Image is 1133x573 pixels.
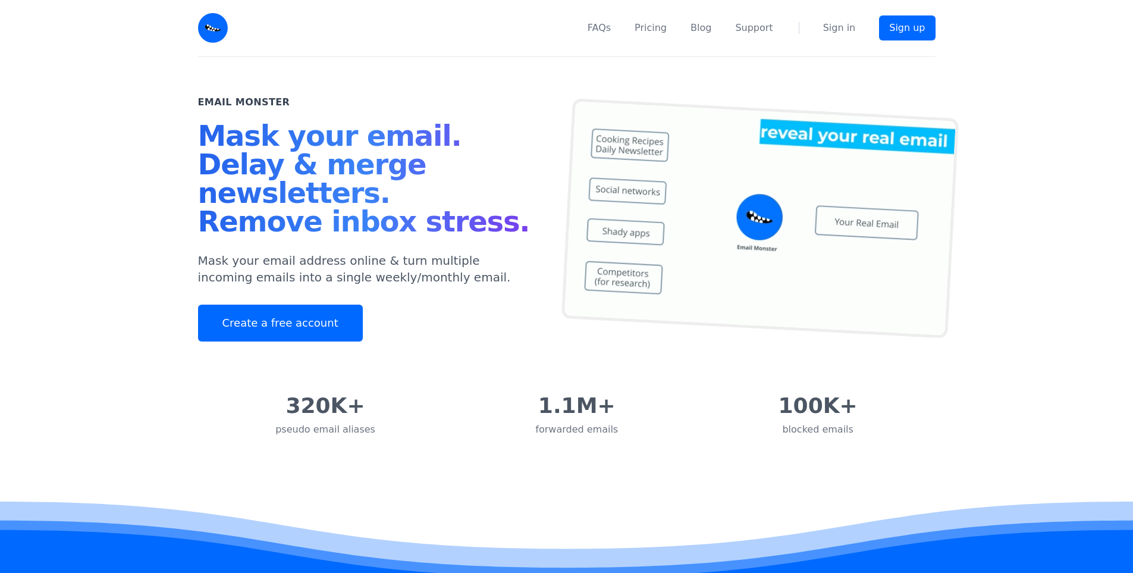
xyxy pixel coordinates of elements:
a: FAQs [588,21,611,35]
img: Email Monster [198,13,228,43]
a: Sign in [823,21,856,35]
div: 100K+ [779,394,858,418]
h1: Mask your email. Delay & merge newsletters. Remove inbox stress. [198,121,538,240]
p: Mask your email address online & turn multiple incoming emails into a single weekly/monthly email. [198,252,538,286]
a: Pricing [635,21,667,35]
div: pseudo email aliases [275,422,375,437]
div: 320K+ [275,394,375,418]
div: forwarded emails [535,422,618,437]
a: Blog [691,21,711,35]
a: Sign up [879,15,935,40]
img: temp mail, free temporary mail, Temporary Email [561,98,958,339]
div: blocked emails [779,422,858,437]
h2: Email Monster [198,95,290,109]
a: Create a free account [198,305,363,342]
a: Support [735,21,773,35]
div: 1.1M+ [535,394,618,418]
